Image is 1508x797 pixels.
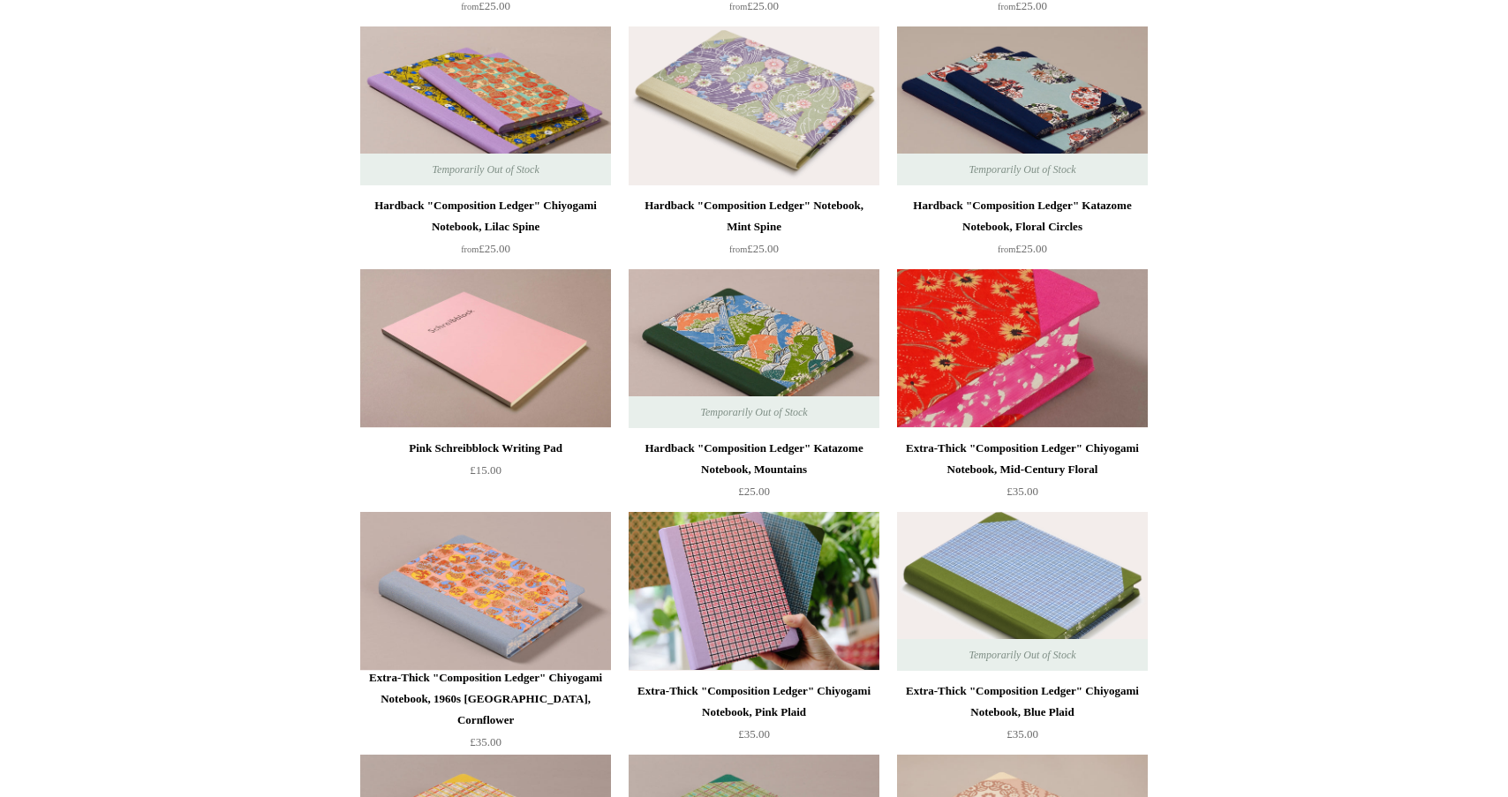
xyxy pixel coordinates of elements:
[738,485,770,498] span: £25.00
[897,26,1148,185] a: Hardback "Composition Ledger" Katazome Notebook, Floral Circles Hardback "Composition Ledger" Kat...
[633,438,875,480] div: Hardback "Composition Ledger" Katazome Notebook, Mountains
[729,2,747,11] span: from
[360,195,611,267] a: Hardback "Composition Ledger" Chiyogami Notebook, Lilac Spine from£25.00
[629,26,879,185] a: Hardback "Composition Ledger" Notebook, Mint Spine Hardback "Composition Ledger" Notebook, Mint S...
[461,242,510,255] span: £25.00
[897,438,1148,510] a: Extra-Thick "Composition Ledger" Chiyogami Notebook, Mid-Century Floral £35.00
[629,512,879,671] img: Extra-Thick "Composition Ledger" Chiyogami Notebook, Pink Plaid
[633,195,875,237] div: Hardback "Composition Ledger" Notebook, Mint Spine
[470,735,501,748] span: £35.00
[897,269,1148,428] a: Extra-Thick "Composition Ledger" Chiyogami Notebook, Mid-Century Floral Extra-Thick "Composition ...
[897,195,1148,267] a: Hardback "Composition Ledger" Katazome Notebook, Floral Circles from£25.00
[729,242,779,255] span: £25.00
[951,154,1093,185] span: Temporarily Out of Stock
[461,2,479,11] span: from
[897,512,1148,671] img: Extra-Thick "Composition Ledger" Chiyogami Notebook, Blue Plaid
[360,667,611,753] a: Extra-Thick "Composition Ledger" Chiyogami Notebook, 1960s [GEOGRAPHIC_DATA], Cornflower £35.00
[360,512,611,671] img: Extra-Thick "Composition Ledger" Chiyogami Notebook, 1960s Japan, Cornflower
[360,26,611,185] img: Hardback "Composition Ledger" Chiyogami Notebook, Lilac Spine
[897,269,1148,428] img: Extra-Thick "Composition Ledger" Chiyogami Notebook, Mid-Century Floral
[1007,727,1038,741] span: £35.00
[629,195,879,267] a: Hardback "Composition Ledger" Notebook, Mint Spine from£25.00
[360,269,611,428] img: Pink Schreibblock Writing Pad
[998,2,1015,11] span: from
[682,396,825,428] span: Temporarily Out of Stock
[951,639,1093,671] span: Temporarily Out of Stock
[629,26,879,185] img: Hardback "Composition Ledger" Notebook, Mint Spine
[365,667,607,731] div: Extra-Thick "Composition Ledger" Chiyogami Notebook, 1960s [GEOGRAPHIC_DATA], Cornflower
[365,438,607,459] div: Pink Schreibblock Writing Pad
[414,154,556,185] span: Temporarily Out of Stock
[629,512,879,671] a: Extra-Thick "Composition Ledger" Chiyogami Notebook, Pink Plaid Extra-Thick "Composition Ledger" ...
[998,244,1015,254] span: from
[897,512,1148,671] a: Extra-Thick "Composition Ledger" Chiyogami Notebook, Blue Plaid Extra-Thick "Composition Ledger" ...
[629,269,879,428] a: Hardback "Composition Ledger" Katazome Notebook, Mountains Hardback "Composition Ledger" Katazome...
[633,680,875,723] div: Extra-Thick "Composition Ledger" Chiyogami Notebook, Pink Plaid
[901,195,1143,237] div: Hardback "Composition Ledger" Katazome Notebook, Floral Circles
[629,269,879,428] img: Hardback "Composition Ledger" Katazome Notebook, Mountains
[360,26,611,185] a: Hardback "Composition Ledger" Chiyogami Notebook, Lilac Spine Hardback "Composition Ledger" Chiyo...
[901,680,1143,723] div: Extra-Thick "Composition Ledger" Chiyogami Notebook, Blue Plaid
[901,438,1143,480] div: Extra-Thick "Composition Ledger" Chiyogami Notebook, Mid-Century Floral
[365,195,607,237] div: Hardback "Composition Ledger" Chiyogami Notebook, Lilac Spine
[738,727,770,741] span: £35.00
[360,438,611,510] a: Pink Schreibblock Writing Pad £15.00
[729,244,747,254] span: from
[1007,485,1038,498] span: £35.00
[360,512,611,671] a: Extra-Thick "Composition Ledger" Chiyogami Notebook, 1960s Japan, Cornflower Extra-Thick "Composi...
[629,680,879,753] a: Extra-Thick "Composition Ledger" Chiyogami Notebook, Pink Plaid £35.00
[629,438,879,510] a: Hardback "Composition Ledger" Katazome Notebook, Mountains £25.00
[360,269,611,428] a: Pink Schreibblock Writing Pad Pink Schreibblock Writing Pad
[461,244,479,254] span: from
[998,242,1047,255] span: £25.00
[897,26,1148,185] img: Hardback "Composition Ledger" Katazome Notebook, Floral Circles
[897,680,1148,753] a: Extra-Thick "Composition Ledger" Chiyogami Notebook, Blue Plaid £35.00
[470,463,501,477] span: £15.00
